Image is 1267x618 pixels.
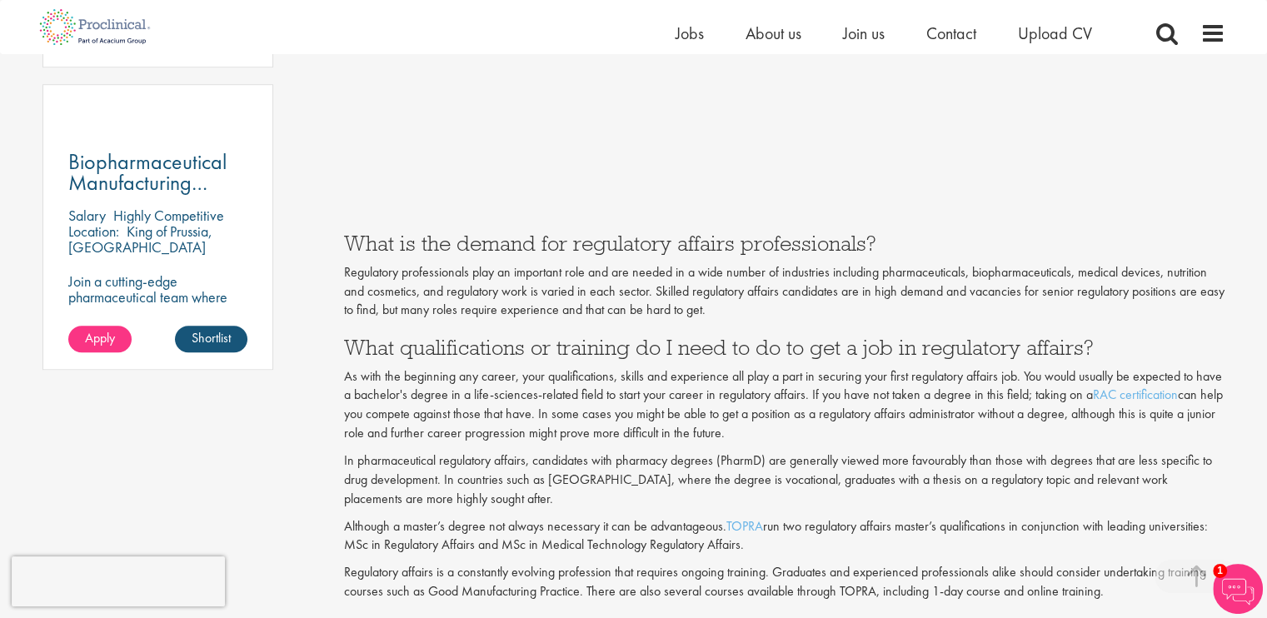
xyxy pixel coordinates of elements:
img: Chatbot [1213,564,1263,614]
a: Contact [926,22,976,44]
p: Regulatory affairs is a constantly evolving profession that requires ongoing training. Graduates ... [344,563,1225,601]
a: TOPRA [726,517,763,535]
p: Regulatory professionals play an important role and are needed in a wide number of industries inc... [344,263,1225,321]
a: Join us [843,22,885,44]
a: Apply [68,326,132,352]
h3: What is the demand for regulatory affairs professionals? [344,232,1225,254]
span: Apply [85,329,115,346]
p: In pharmaceutical regulatory affairs, candidates with pharmacy degrees (PharmD) are generally vie... [344,451,1225,509]
p: King of Prussia, [GEOGRAPHIC_DATA] [68,222,212,257]
span: 1 [1213,564,1227,578]
iframe: reCAPTCHA [12,556,225,606]
h3: What qualifications or training do I need to do to get a job in regulatory affairs? [344,336,1225,358]
a: Shortlist [175,326,247,352]
span: Location: [68,222,119,241]
a: Upload CV [1018,22,1092,44]
p: As with the beginning any career, your qualifications, skills and experience all play a part in s... [344,367,1225,443]
p: Join a cutting-edge pharmaceutical team where your precision and passion for quality will help sh... [68,273,248,352]
span: Biopharmaceutical Manufacturing Associate [68,147,227,217]
span: Salary [68,206,106,225]
a: RAC certification [1093,386,1178,403]
a: Jobs [676,22,704,44]
p: Although a master’s degree not always necessary it can be advantageous. run two regulatory affair... [344,517,1225,556]
a: About us [746,22,801,44]
p: Highly Competitive [113,206,224,225]
a: Biopharmaceutical Manufacturing Associate [68,152,248,193]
